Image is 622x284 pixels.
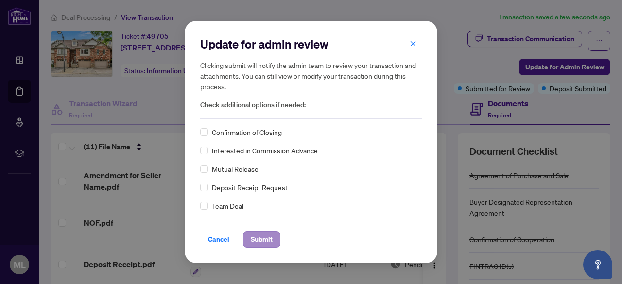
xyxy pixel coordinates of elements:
button: Submit [243,231,280,248]
button: Open asap [583,250,612,279]
span: Check additional options if needed: [200,100,422,111]
span: Cancel [208,232,229,247]
span: Confirmation of Closing [212,127,282,137]
span: Team Deal [212,200,243,211]
span: close [410,40,416,47]
span: Deposit Receipt Request [212,182,288,193]
span: Submit [251,232,273,247]
span: Mutual Release [212,164,259,174]
span: Interested in Commission Advance [212,145,318,156]
h5: Clicking submit will notify the admin team to review your transaction and attachments. You can st... [200,60,422,92]
button: Cancel [200,231,237,248]
h2: Update for admin review [200,36,422,52]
